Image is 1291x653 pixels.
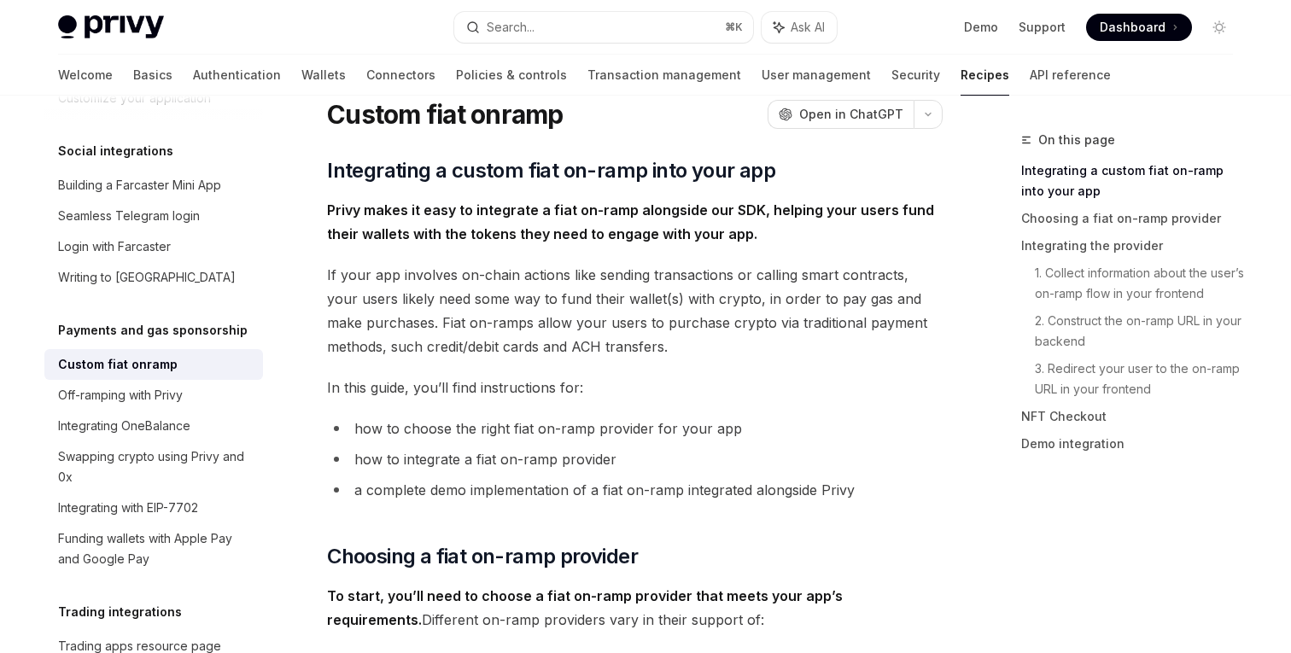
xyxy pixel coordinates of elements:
[762,12,837,43] button: Ask AI
[327,447,943,471] li: how to integrate a fiat on-ramp provider
[1086,14,1192,41] a: Dashboard
[327,99,564,130] h1: Custom fiat onramp
[44,411,263,441] a: Integrating OneBalance
[762,55,871,96] a: User management
[725,20,743,34] span: ⌘ K
[1035,355,1247,403] a: 3. Redirect your user to the on-ramp URL in your frontend
[487,17,535,38] div: Search...
[58,55,113,96] a: Welcome
[327,478,943,502] li: a complete demo implementation of a fiat on-ramp integrated alongside Privy
[327,263,943,359] span: If your app involves on-chain actions like sending transactions or calling smart contracts, your ...
[44,231,263,262] a: Login with Farcaster
[58,498,198,518] div: Integrating with EIP-7702
[768,100,914,129] button: Open in ChatGPT
[327,157,775,184] span: Integrating a custom fiat on-ramp into your app
[1021,205,1247,232] a: Choosing a fiat on-ramp provider
[366,55,435,96] a: Connectors
[44,170,263,201] a: Building a Farcaster Mini App
[1035,259,1247,307] a: 1. Collect information about the user’s on-ramp flow in your frontend
[133,55,172,96] a: Basics
[58,15,164,39] img: light logo
[327,201,934,242] strong: Privy makes it easy to integrate a fiat on-ramp alongside our SDK, helping your users fund their ...
[44,262,263,293] a: Writing to [GEOGRAPHIC_DATA]
[964,19,998,36] a: Demo
[58,206,200,226] div: Seamless Telegram login
[58,354,178,375] div: Custom fiat onramp
[454,12,753,43] button: Search...⌘K
[44,380,263,411] a: Off-ramping with Privy
[193,55,281,96] a: Authentication
[58,320,248,341] h5: Payments and gas sponsorship
[1030,55,1111,96] a: API reference
[327,417,943,440] li: how to choose the right fiat on-ramp provider for your app
[456,55,567,96] a: Policies & controls
[327,584,943,632] span: Different on-ramp providers vary in their support of:
[1021,232,1247,259] a: Integrating the provider
[1019,19,1066,36] a: Support
[961,55,1009,96] a: Recipes
[58,175,221,195] div: Building a Farcaster Mini App
[587,55,741,96] a: Transaction management
[58,141,173,161] h5: Social integrations
[58,528,253,569] div: Funding wallets with Apple Pay and Google Pay
[791,19,825,36] span: Ask AI
[891,55,940,96] a: Security
[58,267,236,288] div: Writing to [GEOGRAPHIC_DATA]
[58,416,190,436] div: Integrating OneBalance
[1038,130,1115,150] span: On this page
[1021,157,1247,205] a: Integrating a custom fiat on-ramp into your app
[44,441,263,493] a: Swapping crypto using Privy and 0x
[1100,19,1165,36] span: Dashboard
[1021,403,1247,430] a: NFT Checkout
[799,106,903,123] span: Open in ChatGPT
[327,376,943,399] span: In this guide, you’ll find instructions for:
[327,587,843,628] strong: To start, you’ll need to choose a fiat on-ramp provider that meets your app’s requirements.
[44,349,263,380] a: Custom fiat onramp
[58,602,182,622] h5: Trading integrations
[58,236,171,257] div: Login with Farcaster
[1206,14,1233,41] button: Toggle dark mode
[327,543,638,570] span: Choosing a fiat on-ramp provider
[1021,430,1247,458] a: Demo integration
[1035,307,1247,355] a: 2. Construct the on-ramp URL in your backend
[301,55,346,96] a: Wallets
[44,523,263,574] a: Funding wallets with Apple Pay and Google Pay
[58,385,183,405] div: Off-ramping with Privy
[58,446,253,487] div: Swapping crypto using Privy and 0x
[44,493,263,523] a: Integrating with EIP-7702
[44,201,263,231] a: Seamless Telegram login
